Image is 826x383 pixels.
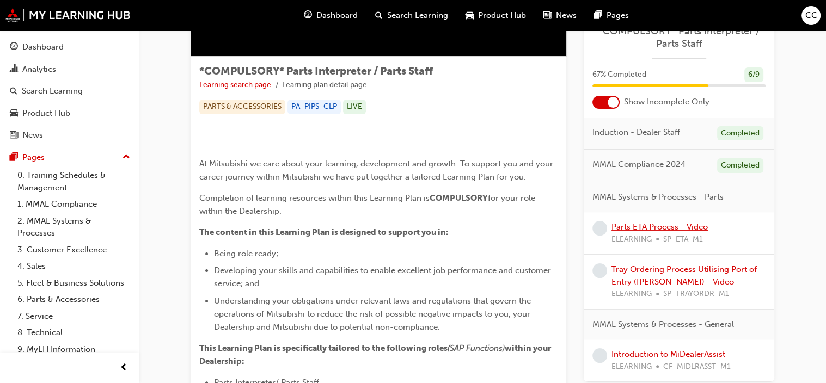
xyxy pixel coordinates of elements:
span: search-icon [10,87,17,96]
span: MMAL Compliance 2024 [592,158,686,171]
a: 9. MyLH Information [13,341,134,358]
span: CF_MIDLRASST_M1 [663,361,731,373]
span: Show Incomplete Only [624,96,709,108]
a: Product Hub [4,103,134,123]
a: 7. Service [13,308,134,325]
div: Completed [717,126,763,141]
div: PARTS & ACCESSORIES [199,100,285,114]
span: At Mitsubishi we care about your learning, development and growth. To support you and your career... [199,159,555,182]
div: LIVE [343,100,366,114]
a: guage-iconDashboard [295,4,366,27]
div: Search Learning [22,85,83,97]
span: COMPULSORY [430,193,488,203]
span: learningRecordVerb_NONE-icon [592,263,607,278]
span: pages-icon [594,9,602,22]
span: Being role ready; [214,249,278,258]
span: Dashboard [316,9,358,22]
span: prev-icon [120,361,128,375]
a: News [4,125,134,145]
span: chart-icon [10,65,18,75]
span: The content in this Learning Plan is designed to support you in: [199,227,449,237]
span: Developing your skills and capabilities to enable excellent job performance and customer service;... [214,265,553,288]
a: 1. MMAL Compliance [13,196,134,213]
span: search-icon [375,9,383,22]
a: 4. Sales [13,258,134,275]
a: search-iconSearch Learning [366,4,457,27]
span: pages-icon [10,153,18,163]
a: *COMPULSORY* Parts Interpreter / Parts Staff [592,25,766,50]
span: (SAP Functions) [448,343,505,353]
a: pages-iconPages [585,4,638,27]
span: news-icon [10,131,18,140]
span: car-icon [466,9,474,22]
span: guage-icon [10,42,18,52]
a: 3. Customer Excellence [13,242,134,258]
span: ELEARNING [611,233,652,246]
span: Induction - Dealer Staff [592,126,680,139]
div: Product Hub [22,107,70,120]
span: Pages [607,9,629,22]
a: 5. Fleet & Business Solutions [13,275,134,292]
a: car-iconProduct Hub [457,4,535,27]
span: car-icon [10,109,18,119]
a: Parts ETA Process - Video [611,222,708,232]
span: Completion of learning resources within this Learning Plan is [199,193,430,203]
span: MMAL Systems & Processes - General [592,318,734,331]
div: Dashboard [22,41,64,53]
span: SP_TRAYORDR_M1 [663,288,729,300]
a: 0. Training Schedules & Management [13,167,134,196]
div: PA_PIPS_CLP [287,100,341,114]
span: 67 % Completed [592,69,646,81]
button: Pages [4,147,134,168]
span: ELEARNING [611,361,652,373]
button: DashboardAnalyticsSearch LearningProduct HubNews [4,35,134,147]
span: guage-icon [304,9,312,22]
li: Learning plan detail page [282,79,367,91]
span: This Learning Plan is specifically tailored to the following roles [199,343,448,353]
a: 6. Parts & Accessories [13,291,134,308]
a: Search Learning [4,81,134,101]
span: SP_ETA_M1 [663,233,703,246]
a: Dashboard [4,37,134,57]
div: News [22,129,43,141]
span: News [556,9,577,22]
span: MMAL Systems & Processes - Parts [592,191,724,203]
a: Analytics [4,59,134,79]
button: CC [801,6,821,25]
img: mmal [5,8,131,22]
span: up-icon [123,150,130,164]
div: Pages [22,151,45,164]
span: news-icon [543,9,552,22]
span: learningRecordVerb_NONE-icon [592,348,607,363]
span: for your role within the Dealership. [199,193,537,216]
a: Learning search page [199,80,271,89]
a: Introduction to MiDealerAssist [611,349,725,359]
a: news-iconNews [535,4,585,27]
span: learningRecordVerb_NONE-icon [592,221,607,236]
div: 6 / 9 [744,67,763,82]
a: Tray Ordering Process Utilising Port of Entry ([PERSON_NAME]) - Video [611,264,757,287]
a: 2. MMAL Systems & Processes [13,213,134,242]
span: *COMPULSORY* Parts Interpreter / Parts Staff [199,65,433,77]
span: Understanding your obligations under relevant laws and regulations that govern the operations of ... [214,296,533,332]
div: Analytics [22,63,56,76]
span: Product Hub [478,9,526,22]
span: Search Learning [387,9,448,22]
a: 8. Technical [13,324,134,341]
span: CC [805,9,817,22]
div: Completed [717,158,763,173]
span: ELEARNING [611,288,652,300]
span: within your Dealership: [199,343,553,366]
